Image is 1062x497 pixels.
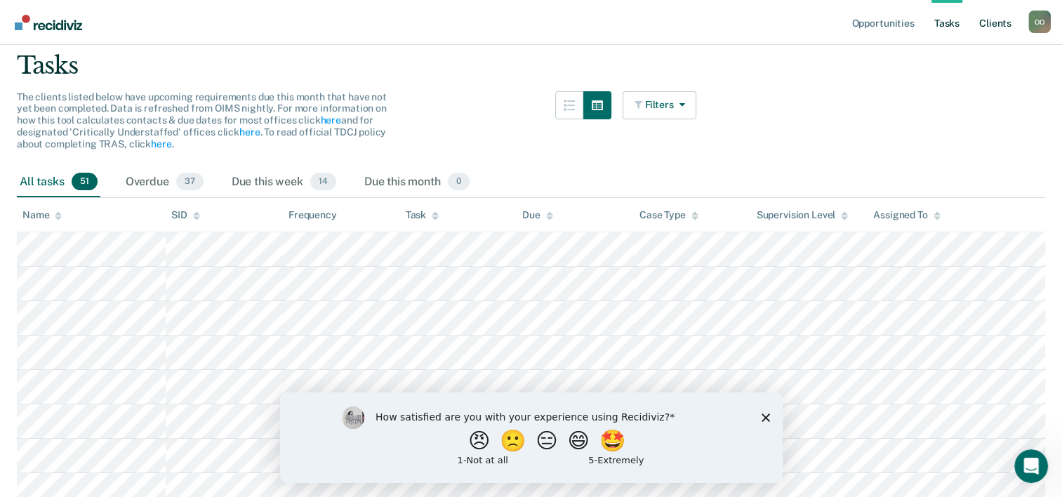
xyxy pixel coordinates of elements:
span: 14 [310,173,336,191]
div: Due [522,209,553,221]
div: Due this month0 [361,167,472,198]
div: Due this week14 [229,167,339,198]
div: Name [22,209,62,221]
div: Case Type [639,209,698,221]
iframe: Intercom live chat [1014,449,1048,483]
div: Frequency [288,209,337,221]
img: Recidiviz [15,15,82,30]
div: Assigned To [873,209,940,221]
a: here [151,138,171,150]
a: here [320,114,340,126]
div: Supervision Level [757,209,849,221]
span: The clients listed below have upcoming requirements due this month that have not yet been complet... [17,91,387,150]
div: O O [1028,11,1051,33]
iframe: Survey by Kim from Recidiviz [280,392,783,483]
div: Overdue37 [123,167,206,198]
span: 37 [176,173,204,191]
span: 0 [448,173,470,191]
button: Profile dropdown button [1028,11,1051,33]
a: here [239,126,260,138]
span: 51 [72,173,98,191]
div: Tasks [17,51,1045,80]
div: Task [406,209,439,221]
button: Filters [623,91,697,119]
div: SID [171,209,200,221]
div: All tasks51 [17,167,100,198]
